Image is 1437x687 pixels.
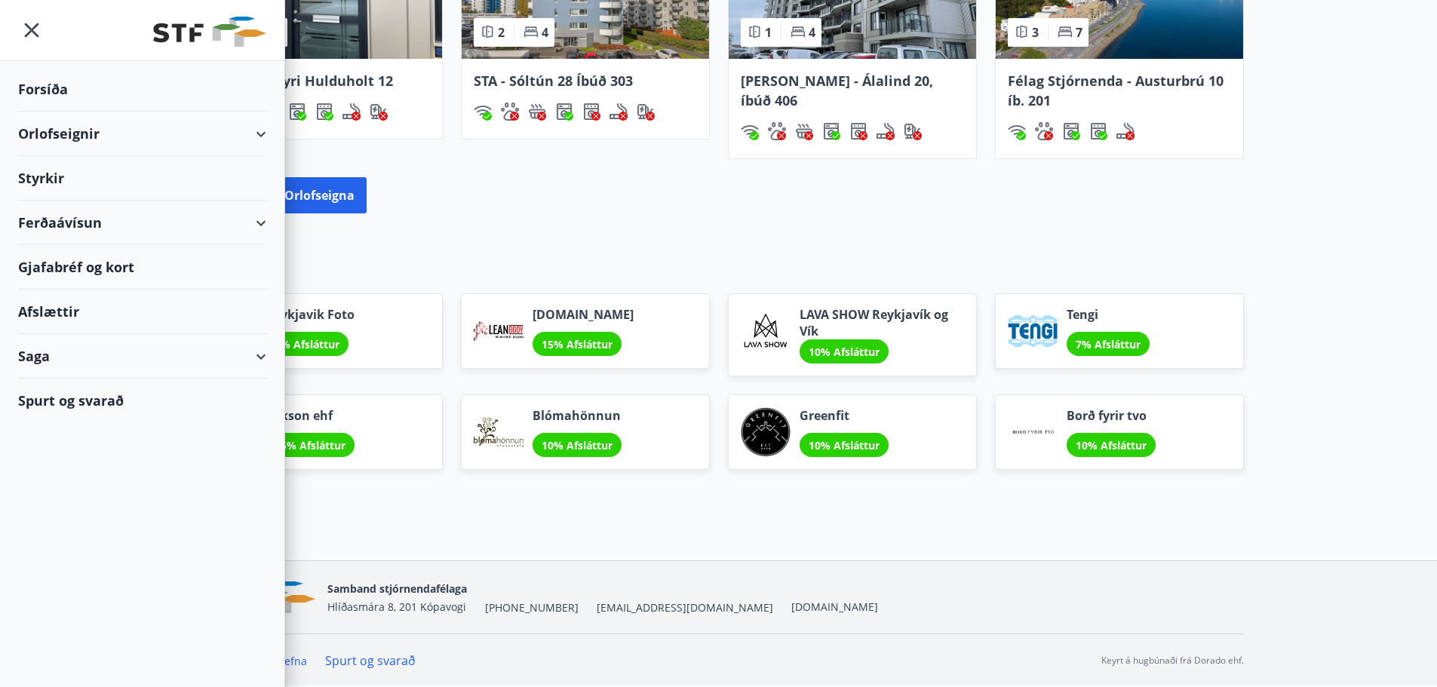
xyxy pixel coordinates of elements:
[1035,122,1053,140] div: Gæludýr
[809,345,880,359] span: 10% Afsláttur
[609,103,628,121] div: Reykingar / Vape
[315,103,333,121] img: hddCLTAnxqFUMr1fxmbGG8zWilo2syolR0f9UjPn.svg
[370,103,388,121] div: Hleðslustöð fyrir rafbíla
[768,122,786,140] img: pxcaIm5dSOV3FS4whs1soiYWTwFQvksT25a9J10C.svg
[1076,337,1141,351] span: 7% Afsláttur
[1089,122,1107,140] div: Þurrkari
[485,600,579,615] span: [PHONE_NUMBER]
[768,122,786,140] div: Gæludýr
[288,103,306,121] div: Þvottavél
[18,17,45,44] button: menu
[741,122,759,140] div: Þráðlaust net
[1062,122,1080,140] div: Þvottavél
[1008,122,1026,140] div: Þráðlaust net
[325,652,416,669] a: Spurt og svarað
[809,24,815,41] span: 4
[288,103,306,121] img: Dl16BY4EX9PAW649lg1C3oBuIaAsR6QVDQBO2cTm.svg
[528,103,546,121] img: h89QDIuHlAdpqTriuIvuEWkTH976fOgBEOOeu1mi.svg
[542,24,548,41] span: 4
[528,103,546,121] div: Heitur pottur
[800,407,889,424] span: Greenfit
[1062,122,1080,140] img: Dl16BY4EX9PAW649lg1C3oBuIaAsR6QVDQBO2cTm.svg
[765,24,772,41] span: 1
[501,103,519,121] img: pxcaIm5dSOV3FS4whs1soiYWTwFQvksT25a9J10C.svg
[637,103,655,121] div: Hleðslustöð fyrir rafbíla
[1035,122,1053,140] img: pxcaIm5dSOV3FS4whs1soiYWTwFQvksT25a9J10C.svg
[342,103,361,121] img: QNIUl6Cv9L9rHgMXwuzGLuiJOj7RKqxk9mBFPqjq.svg
[327,600,466,614] span: Hlíðasmára 8, 201 Kópavogi
[609,103,628,121] img: QNIUl6Cv9L9rHgMXwuzGLuiJOj7RKqxk9mBFPqjq.svg
[555,103,573,121] img: Dl16BY4EX9PAW649lg1C3oBuIaAsR6QVDQBO2cTm.svg
[904,122,922,140] img: nH7E6Gw2rvWFb8XaSdRp44dhkQaj4PJkOoRYItBQ.svg
[741,72,933,109] span: [PERSON_NAME] - Álalind 20, íbúð 406
[1116,122,1135,140] img: QNIUl6Cv9L9rHgMXwuzGLuiJOj7RKqxk9mBFPqjq.svg
[18,245,266,290] div: Gjafabréf og kort
[533,306,634,323] span: [DOMAIN_NAME]
[1067,407,1156,424] span: Borð fyrir tvo
[474,103,492,121] div: Þráðlaust net
[266,306,355,323] span: Reykjavik Foto
[791,600,878,614] a: [DOMAIN_NAME]
[1089,122,1107,140] img: hddCLTAnxqFUMr1fxmbGG8zWilo2syolR0f9UjPn.svg
[275,337,339,351] span: 5% Afsláttur
[795,122,813,140] img: h89QDIuHlAdpqTriuIvuEWkTH976fOgBEOOeu1mi.svg
[474,72,633,90] span: STA - Sóltún 28 Íbúð 303
[501,103,519,121] div: Gæludýr
[1076,438,1147,452] span: 10% Afsláttur
[342,103,361,121] div: Reykingar / Vape
[498,24,505,41] span: 2
[18,67,266,112] div: Forsíða
[597,600,773,615] span: [EMAIL_ADDRESS][DOMAIN_NAME]
[877,122,895,140] div: Reykingar / Vape
[555,103,573,121] div: Þvottavél
[1032,24,1039,41] span: 3
[18,290,266,334] div: Afslættir
[542,337,613,351] span: 15% Afsláttur
[822,122,840,140] div: Þvottavél
[18,334,266,379] div: Saga
[795,122,813,140] div: Heitur pottur
[741,122,759,140] img: HJRyFFsYp6qjeUYhR4dAD8CaCEsnIFYZ05miwXoh.svg
[275,438,345,452] span: 25% Afsláttur
[849,122,867,140] div: Þurrkari
[533,407,622,424] span: Blómahönnun
[266,407,355,424] span: Lukson ehf
[1076,24,1082,41] span: 7
[1008,122,1026,140] img: HJRyFFsYp6qjeUYhR4dAD8CaCEsnIFYZ05miwXoh.svg
[877,122,895,140] img: QNIUl6Cv9L9rHgMXwuzGLuiJOj7RKqxk9mBFPqjq.svg
[18,112,266,156] div: Orlofseignir
[315,103,333,121] div: Þurrkari
[194,262,1244,281] p: Afslættir
[153,17,266,47] img: union_logo
[474,103,492,121] img: HJRyFFsYp6qjeUYhR4dAD8CaCEsnIFYZ05miwXoh.svg
[542,438,613,452] span: 10% Afsláttur
[582,103,600,121] img: hddCLTAnxqFUMr1fxmbGG8zWilo2syolR0f9UjPn.svg
[800,306,964,339] span: LAVA SHOW Reykjavík og Vík
[18,156,266,201] div: Styrkir
[809,438,880,452] span: 10% Afsláttur
[582,103,600,121] div: Þurrkari
[1008,72,1224,109] span: Félag Stjórnenda - Austurbrú 10 íb. 201
[849,122,867,140] img: hddCLTAnxqFUMr1fxmbGG8zWilo2syolR0f9UjPn.svg
[18,379,266,422] div: Spurt og svarað
[1116,122,1135,140] div: Reykingar / Vape
[207,72,393,90] span: STA - Akureyri Hulduholt 12
[904,122,922,140] div: Hleðslustöð fyrir rafbíla
[822,122,840,140] img: Dl16BY4EX9PAW649lg1C3oBuIaAsR6QVDQBO2cTm.svg
[1101,654,1244,667] p: Keyrt á hugbúnaði frá Dorado ehf.
[1067,306,1150,323] span: Tengi
[370,103,388,121] img: nH7E6Gw2rvWFb8XaSdRp44dhkQaj4PJkOoRYItBQ.svg
[18,201,266,245] div: Ferðaávísun
[327,581,467,596] span: Samband stjórnendafélaga
[637,103,655,121] img: nH7E6Gw2rvWFb8XaSdRp44dhkQaj4PJkOoRYItBQ.svg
